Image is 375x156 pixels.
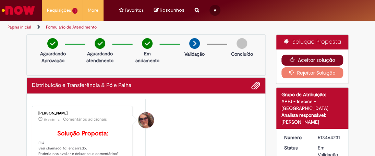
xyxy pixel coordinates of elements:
b: Solução Proposta: [57,130,108,137]
div: [PERSON_NAME] [281,119,343,125]
span: Rascunhos [160,7,184,13]
dt: Número [279,134,313,141]
img: ServiceNow [1,3,36,17]
span: 1 [72,8,77,14]
span: A [214,8,216,12]
button: Adicionar anexos [251,81,260,90]
div: R13464231 [317,134,341,141]
img: check-circle-green.png [142,38,153,49]
span: Favoritos [125,7,144,14]
div: Solução Proposta [276,35,349,49]
div: Analista responsável: [281,112,343,119]
div: Grupo de Atribuição: [281,91,343,98]
img: arrow-next.png [189,38,200,49]
ul: Trilhas de página [5,21,214,34]
time: 29/08/2025 23:49:35 [44,118,55,122]
button: Aceitar solução [281,55,343,66]
p: Em andamento [135,50,159,64]
a: No momento, sua lista de rascunhos tem 0 Itens [154,7,184,13]
span: More [88,7,98,14]
img: check-circle-green.png [47,38,58,49]
span: Requisições [47,7,71,14]
button: Rejeitar Solução [281,67,343,78]
p: Concluído [231,51,253,57]
div: Tayna Narciso De Lima [138,112,154,128]
p: Aguardando Aprovação [40,50,65,64]
p: Aguardando atendimento [86,50,113,64]
img: check-circle-green.png [95,38,105,49]
span: 8h atrás [44,118,55,122]
a: Página inicial [8,24,31,30]
dt: Status [279,144,313,151]
div: [PERSON_NAME] [38,111,127,115]
small: Comentários adicionais [63,116,107,122]
p: Validação [184,51,205,57]
h2: Distribuicão e Transferência & Pó e Palha Histórico de tíquete [32,82,131,89]
div: APFJ - Invoice - [GEOGRAPHIC_DATA] [281,98,343,112]
a: Formulário de Atendimento [46,24,97,30]
img: img-circle-grey.png [237,38,247,49]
